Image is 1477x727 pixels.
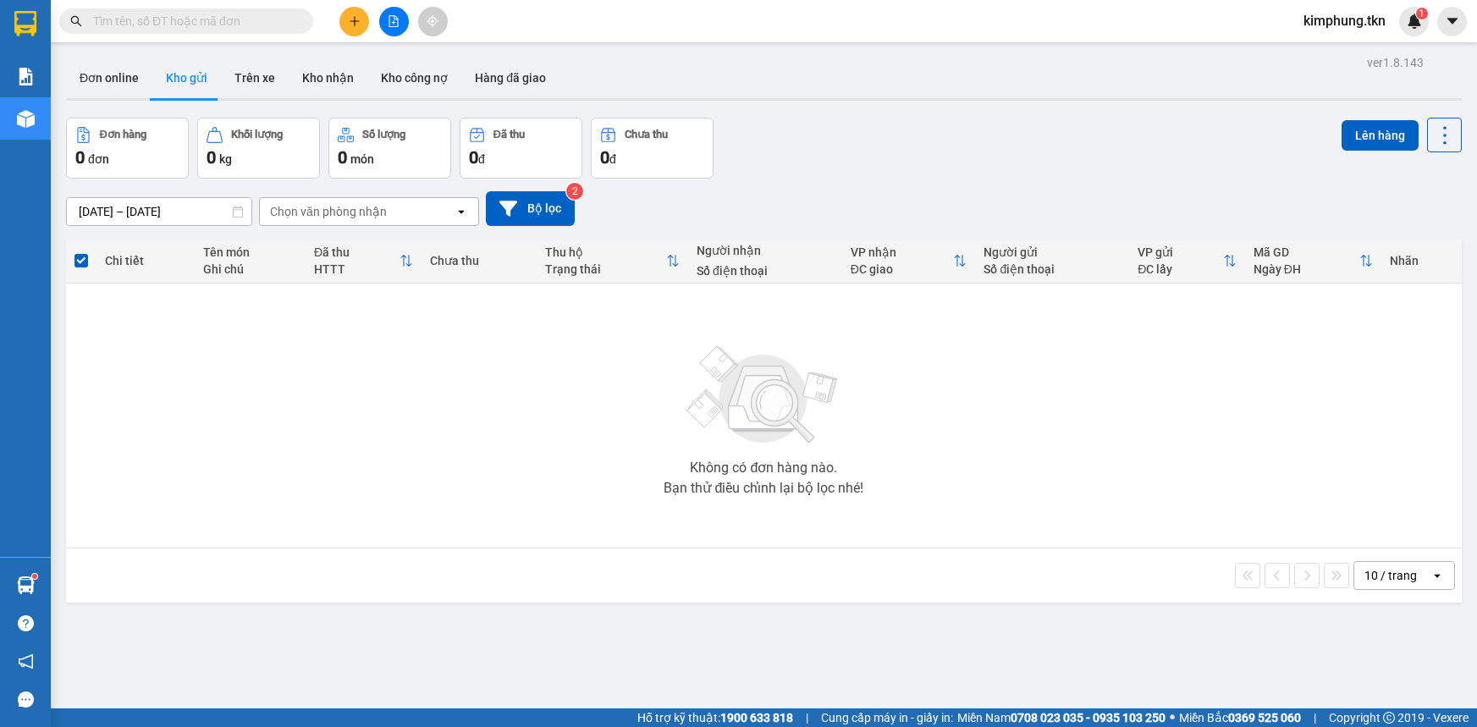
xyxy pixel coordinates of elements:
span: đơn [88,152,109,166]
button: Trên xe [221,58,289,98]
button: Đã thu0đ [460,118,582,179]
th: Toggle SortBy [842,239,976,284]
span: món [350,152,374,166]
sup: 2 [566,183,583,200]
button: Đơn hàng0đơn [66,118,189,179]
strong: 1900 633 818 [720,711,793,724]
input: Select a date range. [67,198,251,225]
div: Người gửi [984,245,1121,259]
button: caret-down [1437,7,1467,36]
button: Kho nhận [289,58,367,98]
div: ver 1.8.143 [1367,53,1424,72]
img: solution-icon [17,68,35,85]
div: VP nhận [851,245,954,259]
button: Chưa thu0đ [591,118,714,179]
button: plus [339,7,369,36]
button: Đơn online [66,58,152,98]
div: Chọn văn phòng nhận [270,203,387,220]
sup: 1 [32,574,37,579]
span: 0 [600,147,609,168]
img: svg+xml;base64,PHN2ZyBjbGFzcz0ibGlzdC1wbHVnX19zdmciIHhtbG5zPSJodHRwOi8vd3d3LnczLm9yZy8yMDAwL3N2Zy... [679,336,848,454]
div: Số điện thoại [984,262,1121,276]
span: caret-down [1445,14,1460,29]
button: Kho gửi [152,58,221,98]
span: search [70,15,82,27]
div: Nhãn [1390,254,1453,267]
button: aim [418,7,448,36]
div: Bạn thử điều chỉnh lại bộ lọc nhé! [664,482,863,495]
span: aim [427,15,438,27]
img: warehouse-icon [17,576,35,594]
div: Chưa thu [430,254,529,267]
div: Chưa thu [625,129,668,140]
img: warehouse-icon [17,110,35,128]
sup: 1 [1416,8,1428,19]
div: Trạng thái [545,262,666,276]
span: 0 [207,147,216,168]
div: HTTT [314,262,400,276]
div: Mã GD [1254,245,1359,259]
span: | [806,708,808,727]
th: Toggle SortBy [306,239,422,284]
span: 1 [1419,8,1425,19]
span: Cung cấp máy in - giấy in: [821,708,953,727]
span: notification [18,653,34,669]
div: Ngày ĐH [1254,262,1359,276]
img: icon-new-feature [1407,14,1422,29]
img: logo-vxr [14,11,36,36]
span: 0 [338,147,347,168]
span: | [1314,708,1316,727]
div: ĐC giao [851,262,954,276]
span: Miền Bắc [1179,708,1301,727]
button: Khối lượng0kg [197,118,320,179]
strong: 0369 525 060 [1228,711,1301,724]
span: question-circle [18,615,34,631]
div: Đã thu [493,129,525,140]
div: Tên món [203,245,297,259]
div: Đã thu [314,245,400,259]
div: Đơn hàng [100,129,146,140]
button: Lên hàng [1342,120,1419,151]
button: file-add [379,7,409,36]
div: Thu hộ [545,245,666,259]
span: kimphung.tkn [1290,10,1399,31]
svg: open [1430,569,1444,582]
span: kg [219,152,232,166]
strong: 0708 023 035 - 0935 103 250 [1011,711,1166,724]
div: Chi tiết [105,254,186,267]
div: Người nhận [697,244,834,257]
span: message [18,691,34,708]
input: Tìm tên, số ĐT hoặc mã đơn [93,12,293,30]
div: 10 / trang [1364,567,1417,584]
div: Ghi chú [203,262,297,276]
span: Hỗ trợ kỹ thuật: [637,708,793,727]
span: 0 [469,147,478,168]
div: Số điện thoại [697,264,834,278]
button: Hàng đã giao [461,58,559,98]
span: file-add [388,15,400,27]
th: Toggle SortBy [1245,239,1381,284]
span: đ [478,152,485,166]
span: đ [609,152,616,166]
span: ⚪️ [1170,714,1175,721]
th: Toggle SortBy [537,239,688,284]
div: VP gửi [1138,245,1223,259]
button: Số lượng0món [328,118,451,179]
button: Bộ lọc [486,191,575,226]
div: Không có đơn hàng nào. [690,461,837,475]
th: Toggle SortBy [1129,239,1245,284]
div: ĐC lấy [1138,262,1223,276]
span: Miền Nam [957,708,1166,727]
div: Số lượng [362,129,405,140]
span: plus [349,15,361,27]
svg: open [455,205,468,218]
button: Kho công nợ [367,58,461,98]
div: Khối lượng [231,129,283,140]
span: copyright [1383,712,1395,724]
span: 0 [75,147,85,168]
